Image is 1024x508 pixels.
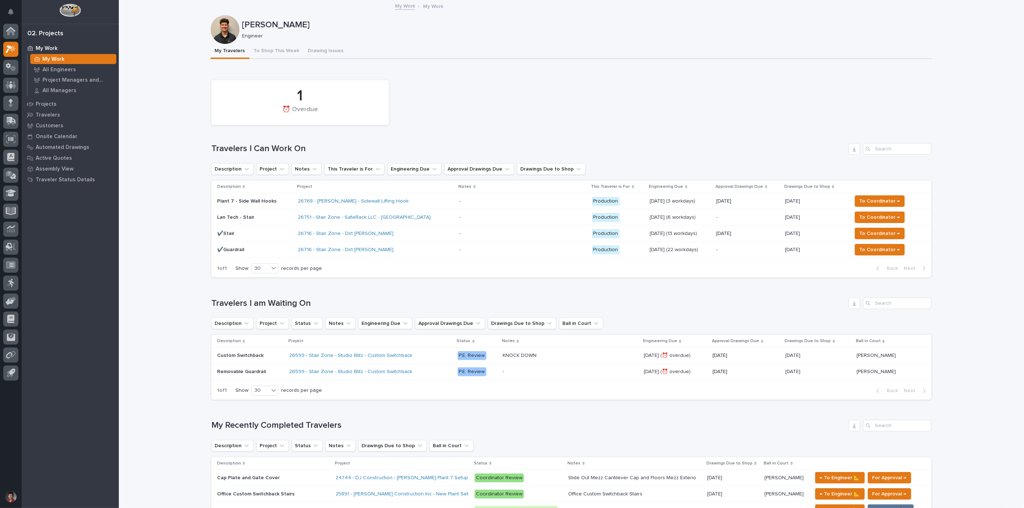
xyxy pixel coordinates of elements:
p: Onsite Calendar [36,133,77,140]
button: Ball in Court [559,318,603,329]
tr: Cap Plate and Gate CoverCap Plate and Gate Cover 24744 - DJ Construction - [PERSON_NAME] Plant 7 ... [211,470,931,486]
button: For Approval → [868,472,911,484]
a: 26599 - Stair Zone - Studio Blitz - Custom Switchback [289,353,412,359]
p: Description [217,459,241,467]
tr: Removable GuardrailRemovable Guardrail 26599 - Stair Zone - Studio Blitz - Custom Switchback P.E.... [211,364,931,380]
p: Projects [36,101,57,108]
button: Notifications [3,4,18,19]
div: Production [592,213,620,222]
div: - [459,214,461,221]
p: Engineering Due [649,183,683,191]
p: Description [217,183,241,191]
button: Next [901,387,931,394]
div: 1 [224,87,377,105]
tr: Plant 7 - Side Wall Hooks26768 - [PERSON_NAME] - Sidewall Lifting Hook - Production[DATE] (3 work... [211,193,931,209]
button: Drawings Due to Shop [488,318,556,329]
p: Customers [36,123,63,129]
p: [DATE] [707,490,724,497]
span: Next [904,265,920,272]
p: Approval Drawings Due [712,337,759,345]
div: ⏰ Overdue [224,106,377,121]
p: ✔️Guardrail [217,247,292,253]
button: To Coordinator → [855,212,905,223]
div: Production [592,197,620,206]
a: Traveler Status Details [22,174,119,185]
p: [DATE] [785,213,801,221]
span: To Coordinator → [859,197,900,205]
p: Notes [502,337,515,345]
button: Project [256,163,289,175]
p: Engineering Due [643,337,677,345]
div: Search [863,420,931,431]
a: Automated Drawings [22,142,119,153]
p: Project [288,337,304,345]
p: Ball in Court [764,459,789,467]
p: [DATE] [786,351,802,359]
div: Slide Out Mezz Cantilever Cap and Floors Mezz Exterior Full OHD Gate Cover [569,475,695,481]
p: Notes [568,459,581,467]
p: Lan Tech - Stair [217,214,292,221]
button: Approval Drawings Due [444,163,514,175]
button: Project [256,318,289,329]
div: - [459,231,461,237]
button: Drawing Issues [304,44,348,59]
button: Back [871,387,901,394]
p: [DATE] [785,197,801,204]
a: All Engineers [28,64,119,74]
input: Search [863,298,931,309]
p: - [717,247,779,253]
p: Show [235,266,248,272]
p: Assembly View [36,166,73,172]
a: My Work [28,54,119,64]
a: 26716 - Stair Zone - Dirt [PERSON_NAME] [298,247,394,253]
p: My Work [423,2,443,10]
a: 24744 - DJ Construction - [PERSON_NAME] Plant 7 Setup [336,475,468,481]
p: Removable Guardrail [217,367,267,375]
p: records per page [281,266,322,272]
p: [DATE] [717,231,779,237]
button: ← To Engineer 📐 [815,488,865,500]
p: ✔️Stair [217,231,292,237]
span: Back [882,265,898,272]
p: Status [474,459,488,467]
a: Travelers [22,109,119,120]
button: My Travelers [211,44,250,59]
a: All Managers [28,85,119,95]
a: 26768 - [PERSON_NAME] - Sidewall Lifting Hook [298,198,409,204]
a: 26716 - Stair Zone - Dirt [PERSON_NAME] [298,231,394,237]
button: For Approval → [868,488,911,500]
p: Plant 7 - Side Wall Hooks [217,198,292,204]
div: Notifications [9,9,18,20]
button: Description [211,440,253,452]
p: Show [235,387,248,394]
p: [PERSON_NAME] [765,473,805,481]
a: 26599 - Stair Zone - Studio Blitz - Custom Switchback [289,369,412,375]
p: [PERSON_NAME] [242,20,930,30]
tr: Custom SwitchbackCustom Switchback 26599 - Stair Zone - Studio Blitz - Custom Switchback P.E. Rev... [211,348,931,364]
div: KNOCK DOWN [503,353,536,359]
div: P.E. Review [458,351,486,360]
p: [DATE] (⏰ overdue) [644,367,692,375]
tr: ✔️Stair26716 - Stair Zone - Dirt [PERSON_NAME] - Production[DATE] (13 workdays)[DATE][DATE][DATE]... [211,226,931,242]
p: Office Custom Switchback Stairs [217,490,296,497]
p: Automated Drawings [36,144,89,151]
a: 25891 - [PERSON_NAME] Construction Inc - New Plant Setup - Mezzanine Project [336,491,521,497]
p: Project Managers and Engineers [42,77,113,83]
div: Production [592,229,620,238]
p: [PERSON_NAME] [857,367,897,375]
p: - [717,214,779,221]
p: This Traveler is For [591,183,630,191]
p: [DATE] [785,229,801,237]
div: 02. Projects [27,30,63,38]
p: All Managers [42,87,76,94]
p: Travelers [36,112,60,118]
div: Search [863,143,931,155]
p: Ball in Court [856,337,881,345]
a: My Work [395,1,415,10]
p: [DATE] (22 workdays) [650,247,711,253]
p: Cap Plate and Gate Cover [217,473,281,481]
div: 30 [252,265,269,272]
div: - [459,247,461,253]
button: Engineering Due [387,163,441,175]
button: Next [901,265,931,272]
